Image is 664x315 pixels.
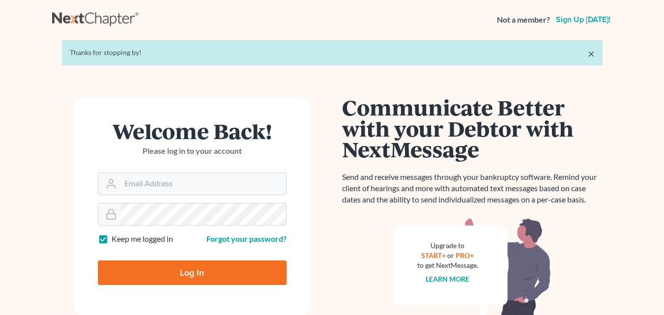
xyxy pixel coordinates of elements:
[206,234,287,243] a: Forgot your password?
[120,173,286,195] input: Email Address
[417,260,478,270] div: to get NextMessage.
[456,251,474,259] a: PRO+
[98,120,287,142] h1: Welcome Back!
[342,172,603,205] p: Send and receive messages through your bankruptcy software. Remind your client of hearings and mo...
[426,275,469,283] a: Learn more
[98,145,287,157] p: Please log in to your account
[417,241,478,251] div: Upgrade to
[98,260,287,285] input: Log In
[342,97,603,160] h1: Communicate Better with your Debtor with NextMessage
[112,233,173,245] label: Keep me logged in
[421,251,446,259] a: START+
[447,251,454,259] span: or
[588,48,595,59] a: ×
[70,48,595,57] div: Thanks for stopping by!
[497,14,550,26] strong: Not a member?
[554,16,612,24] a: Sign up [DATE]!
